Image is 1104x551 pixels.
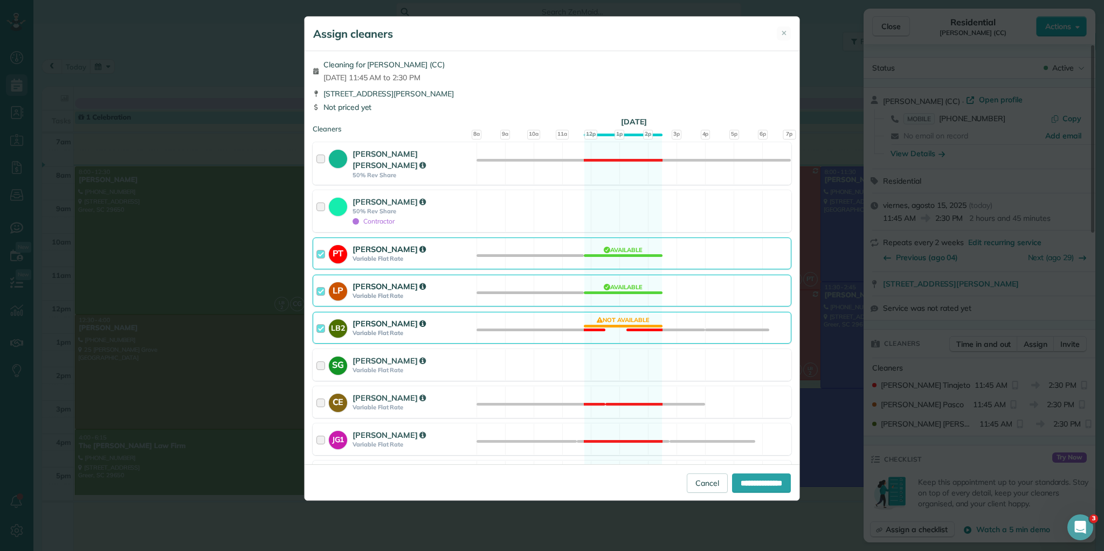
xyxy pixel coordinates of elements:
div: [STREET_ADDRESS][PERSON_NAME] [313,88,791,99]
strong: [PERSON_NAME] [PERSON_NAME] [353,149,426,170]
span: [DATE] 11:45 AM to 2:30 PM [323,72,445,83]
strong: Variable Flat Rate [353,329,473,337]
strong: [PERSON_NAME] [353,430,426,440]
strong: [PERSON_NAME] [353,197,426,207]
strong: [PERSON_NAME] [353,355,426,366]
strong: Variable Flat Rate [353,366,473,374]
div: Not priced yet [313,102,791,113]
strong: [PERSON_NAME] [353,244,426,254]
strong: LP [329,282,347,297]
strong: [PERSON_NAME] [353,393,426,403]
strong: 50% Rev Share [353,207,473,215]
span: Contractor [353,217,395,225]
strong: PT [329,245,347,260]
strong: SG [329,357,347,372]
h5: Assign cleaners [313,26,393,41]
strong: Variable Flat Rate [353,255,473,262]
strong: 50% Rev Share [353,171,473,179]
a: Cancel [687,473,728,493]
span: Cleaning for [PERSON_NAME] (CC) [323,59,445,70]
strong: Variable Flat Rate [353,441,473,448]
strong: [PERSON_NAME] [353,281,426,291]
iframe: Intercom live chat [1067,514,1093,540]
strong: CE [329,394,347,409]
strong: Variable Flat Rate [353,292,473,299]
span: 3 [1089,514,1098,523]
div: Cleaners [313,124,791,127]
strong: [PERSON_NAME] [353,318,426,329]
strong: Variable Flat Rate [353,403,473,411]
span: ✕ [781,28,787,38]
strong: JG1 [329,431,347,445]
strong: LB2 [329,319,347,334]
